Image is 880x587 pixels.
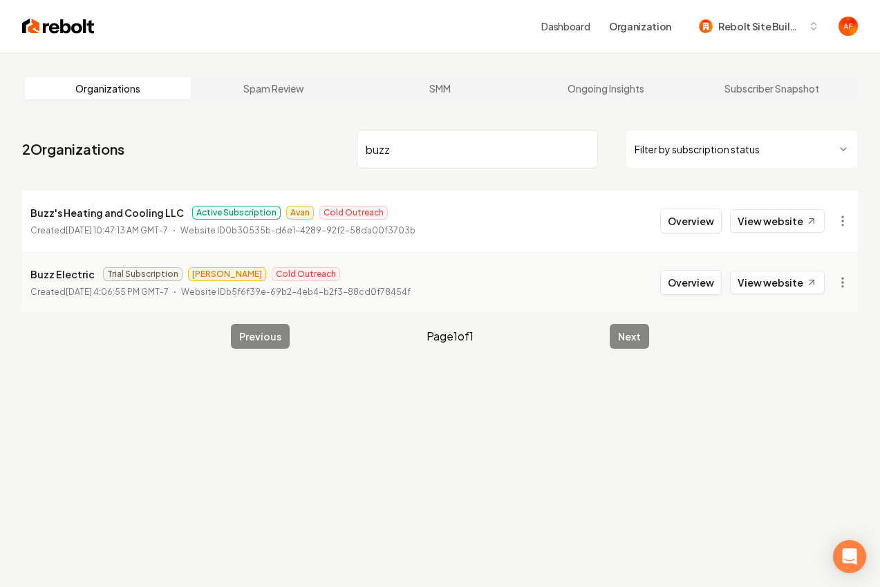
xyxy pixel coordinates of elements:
[180,224,415,238] p: Website ID 0b30535b-d6e1-4289-92f2-58da00f3703b
[22,139,124,159] a: 2Organizations
[191,77,357,99] a: Spam Review
[357,130,599,169] input: Search by name or ID
[357,77,523,99] a: SMM
[839,17,858,36] img: Avan Fahimi
[319,206,388,220] span: Cold Outreach
[30,285,169,299] p: Created
[192,206,281,220] span: Active Subscription
[730,271,825,294] a: View website
[699,19,713,33] img: Rebolt Site Builder
[730,209,825,233] a: View website
[66,287,169,297] time: [DATE] 4:06:55 PM GMT-7
[660,209,722,233] button: Overview
[30,204,184,221] p: Buzz's Heating and Cooling LLC
[523,77,689,99] a: Ongoing Insights
[30,266,95,282] p: Buzz Electric
[601,14,680,39] button: Organization
[839,17,858,36] button: Open user button
[188,267,266,281] span: [PERSON_NAME]
[833,540,866,573] div: Open Intercom Messenger
[660,270,722,295] button: Overview
[181,285,411,299] p: Website ID b5f6f39e-69b2-4eb4-b2f3-88cd0f78454f
[66,225,168,235] time: [DATE] 10:47:13 AM GMT-7
[541,19,590,33] a: Dashboard
[25,77,191,99] a: Organizations
[22,17,95,36] img: Rebolt Logo
[30,224,168,238] p: Created
[103,267,182,281] span: Trial Subscription
[718,19,803,34] span: Rebolt Site Builder
[427,328,474,345] span: Page 1 of 1
[689,77,855,99] a: Subscriber Snapshot
[272,267,340,281] span: Cold Outreach
[286,206,314,220] span: Avan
